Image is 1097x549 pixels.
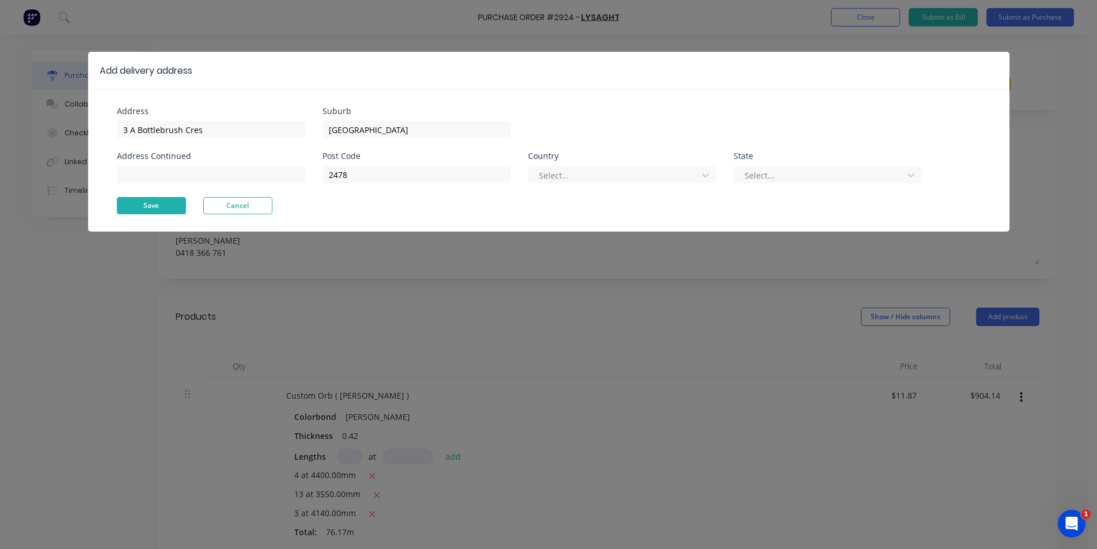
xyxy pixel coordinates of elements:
button: Cancel [203,197,272,214]
button: Save [117,197,186,214]
div: Address Continued [117,152,305,160]
div: Address [117,107,305,115]
div: Add delivery address [100,64,192,78]
div: State [734,152,922,160]
div: Country [528,152,716,160]
div: Post Code [322,152,511,160]
iframe: Intercom live chat [1058,510,1085,537]
span: 1 [1081,510,1091,519]
div: Suburb [322,107,511,115]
